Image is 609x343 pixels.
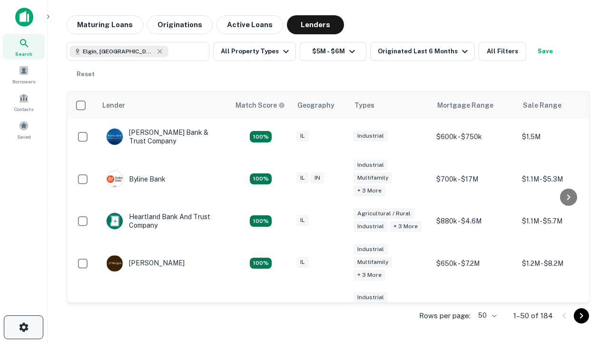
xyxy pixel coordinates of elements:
div: [PERSON_NAME] [106,255,185,272]
div: Lender [102,100,125,111]
div: Sale Range [523,100,561,111]
button: All Filters [479,42,526,61]
div: Industrial [354,221,388,232]
div: Industrial [354,160,388,171]
img: capitalize-icon.png [15,8,33,27]
button: Active Loans [216,15,283,34]
div: + 3 more [354,270,385,281]
td: $1.2M - $8.2M [517,239,603,287]
div: Industrial [354,292,388,303]
div: Heartland Bank And Trust Company [106,212,220,230]
td: $750k - $15M [432,287,517,335]
span: Saved [17,133,31,141]
td: $1M - $10M [517,287,603,335]
span: Borrowers [12,78,35,85]
div: Types [354,100,374,111]
a: Search [3,34,45,60]
td: $600k - $750k [432,119,517,155]
p: Rows per page: [419,310,471,322]
div: Originated Last 6 Months [378,46,471,57]
div: IL [296,172,309,183]
div: 50 [474,309,498,323]
th: Sale Range [517,92,603,119]
div: Industrial [354,131,388,141]
td: $1.1M - $5.7M [517,203,603,239]
img: picture [107,213,123,229]
button: Reset [70,65,101,84]
div: Multifamily [354,172,392,183]
div: Capitalize uses an advanced AI algorithm to match your search with the best lender. The match sco... [236,100,285,111]
span: Contacts [14,105,33,113]
img: picture [107,255,123,272]
iframe: Chat Widget [561,236,609,282]
td: $880k - $4.6M [432,203,517,239]
div: Matching Properties: 32, hasApolloMatch: undefined [250,173,272,185]
div: IL [296,215,309,226]
div: [PERSON_NAME] Bank & Trust Company [106,128,220,145]
div: Geography [297,100,334,111]
button: All Property Types [213,42,296,61]
td: $650k - $7.2M [432,239,517,287]
div: IN [311,172,324,183]
div: Byline Bank [106,171,166,188]
button: Lenders [287,15,344,34]
button: Go to next page [574,308,589,323]
button: Originated Last 6 Months [370,42,475,61]
button: Maturing Loans [67,15,143,34]
div: Multifamily [354,257,392,268]
td: $1.1M - $5.3M [517,155,603,203]
th: Lender [97,92,230,119]
th: Geography [292,92,349,119]
div: Matching Properties: 42, hasApolloMatch: undefined [250,258,272,269]
a: Saved [3,117,45,142]
div: Mortgage Range [437,100,493,111]
div: IL [296,131,309,141]
td: $700k - $17M [432,155,517,203]
div: IL [296,257,309,268]
span: Search [15,50,32,58]
a: Borrowers [3,61,45,87]
span: Elgin, [GEOGRAPHIC_DATA], [GEOGRAPHIC_DATA] [83,47,154,56]
button: $5M - $6M [300,42,366,61]
div: + 3 more [354,185,385,196]
a: Contacts [3,89,45,115]
div: Industrial [354,244,388,255]
div: Matching Properties: 21, hasApolloMatch: undefined [250,131,272,142]
img: picture [107,171,123,187]
td: $1.5M [517,119,603,155]
th: Capitalize uses an advanced AI algorithm to match your search with the best lender. The match sco... [230,92,292,119]
th: Mortgage Range [432,92,517,119]
th: Types [349,92,432,119]
img: picture [107,129,123,145]
h6: Match Score [236,100,283,111]
button: Originations [147,15,213,34]
button: Save your search to get updates of matches that match your search criteria. [530,42,560,61]
div: Agricultural / Rural [354,208,414,219]
div: + 3 more [390,221,422,232]
p: 1–50 of 184 [513,310,553,322]
div: Matching Properties: 25, hasApolloMatch: undefined [250,215,272,227]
